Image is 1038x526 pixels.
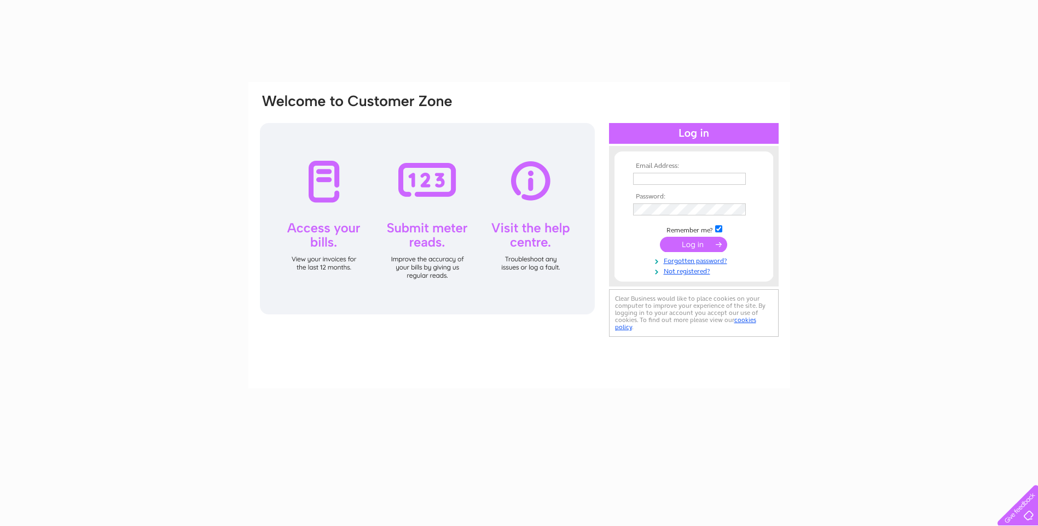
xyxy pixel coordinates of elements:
[630,193,757,201] th: Password:
[660,237,727,252] input: Submit
[615,316,756,331] a: cookies policy
[633,255,757,265] a: Forgotten password?
[630,162,757,170] th: Email Address:
[630,224,757,235] td: Remember me?
[609,289,779,337] div: Clear Business would like to place cookies on your computer to improve your experience of the sit...
[633,265,757,276] a: Not registered?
